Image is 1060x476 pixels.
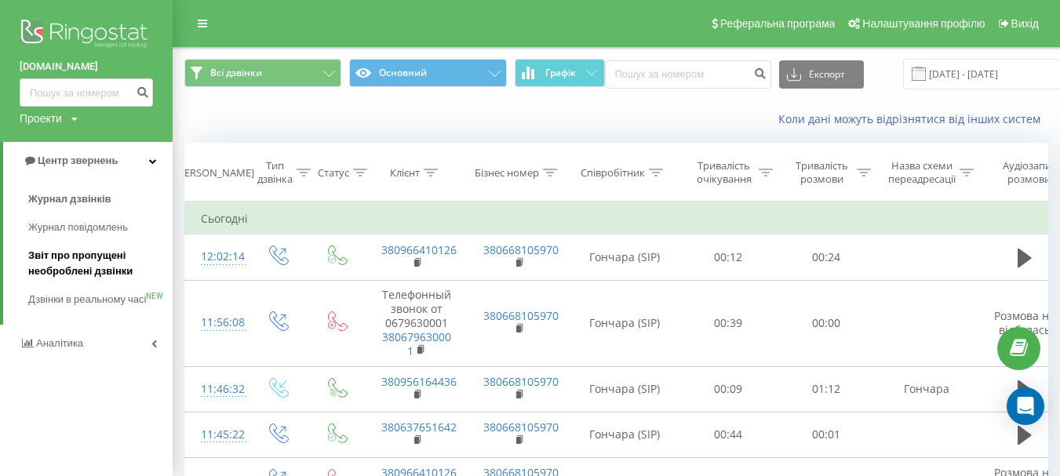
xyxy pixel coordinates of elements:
[28,191,111,207] span: Журнал дзвінків
[382,329,451,358] a: 380679630001
[1011,17,1039,30] span: Вихід
[20,59,153,74] a: [DOMAIN_NAME]
[693,159,755,186] div: Тривалість очікування
[483,308,559,323] a: 380668105970
[791,159,853,186] div: Тривалість розмови
[679,234,778,280] td: 00:12
[257,159,293,186] div: Тип дзвінка
[210,67,262,79] span: Всі дзвінки
[483,420,559,434] a: 380668105970
[679,280,778,366] td: 00:39
[38,154,118,166] span: Центр звернень
[720,17,836,30] span: Реферальна програма
[888,159,956,186] div: Назва схеми переадресації
[381,374,457,389] a: 380956164436
[36,337,83,349] span: Аналiтика
[3,142,173,180] a: Центр звернень
[381,242,457,257] a: 380966410126
[778,234,876,280] td: 00:24
[778,280,876,366] td: 00:00
[390,166,420,180] div: Клієнт
[679,412,778,457] td: 00:44
[28,248,165,279] span: Звіт про пропущені необроблені дзвінки
[201,307,232,338] div: 11:56:08
[570,412,679,457] td: Гончара (SIP)
[994,308,1055,337] span: Розмова не відбулась
[28,285,173,314] a: Дзвінки в реальному часіNEW
[28,220,128,235] span: Журнал повідомлень
[876,366,978,412] td: Гончара
[175,166,254,180] div: [PERSON_NAME]
[1007,387,1044,425] div: Open Intercom Messenger
[570,366,679,412] td: Гончара (SIP)
[20,111,62,126] div: Проекти
[605,60,771,89] input: Пошук за номером
[475,166,539,180] div: Бізнес номер
[778,111,1048,126] a: Коли дані можуть відрізнятися вiд інших систем
[349,59,506,87] button: Основний
[483,242,559,257] a: 380668105970
[184,59,341,87] button: Всі дзвінки
[483,374,559,389] a: 380668105970
[778,412,876,457] td: 00:01
[366,280,468,366] td: Телефонный звонок от 0679630001
[545,67,576,78] span: Графік
[862,17,985,30] span: Налаштування профілю
[318,166,349,180] div: Статус
[679,366,778,412] td: 00:09
[28,213,173,242] a: Журнал повідомлень
[201,242,232,272] div: 12:02:14
[779,60,864,89] button: Експорт
[515,59,605,87] button: Графік
[28,242,173,285] a: Звіт про пропущені необроблені дзвінки
[778,366,876,412] td: 01:12
[381,420,457,434] a: 380637651642
[570,234,679,280] td: Гончара (SIP)
[201,374,232,405] div: 11:46:32
[581,166,645,180] div: Співробітник
[28,292,146,307] span: Дзвінки в реальному часі
[20,78,153,107] input: Пошук за номером
[28,185,173,213] a: Журнал дзвінків
[201,420,232,450] div: 11:45:22
[20,16,153,55] img: Ringostat logo
[570,280,679,366] td: Гончара (SIP)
